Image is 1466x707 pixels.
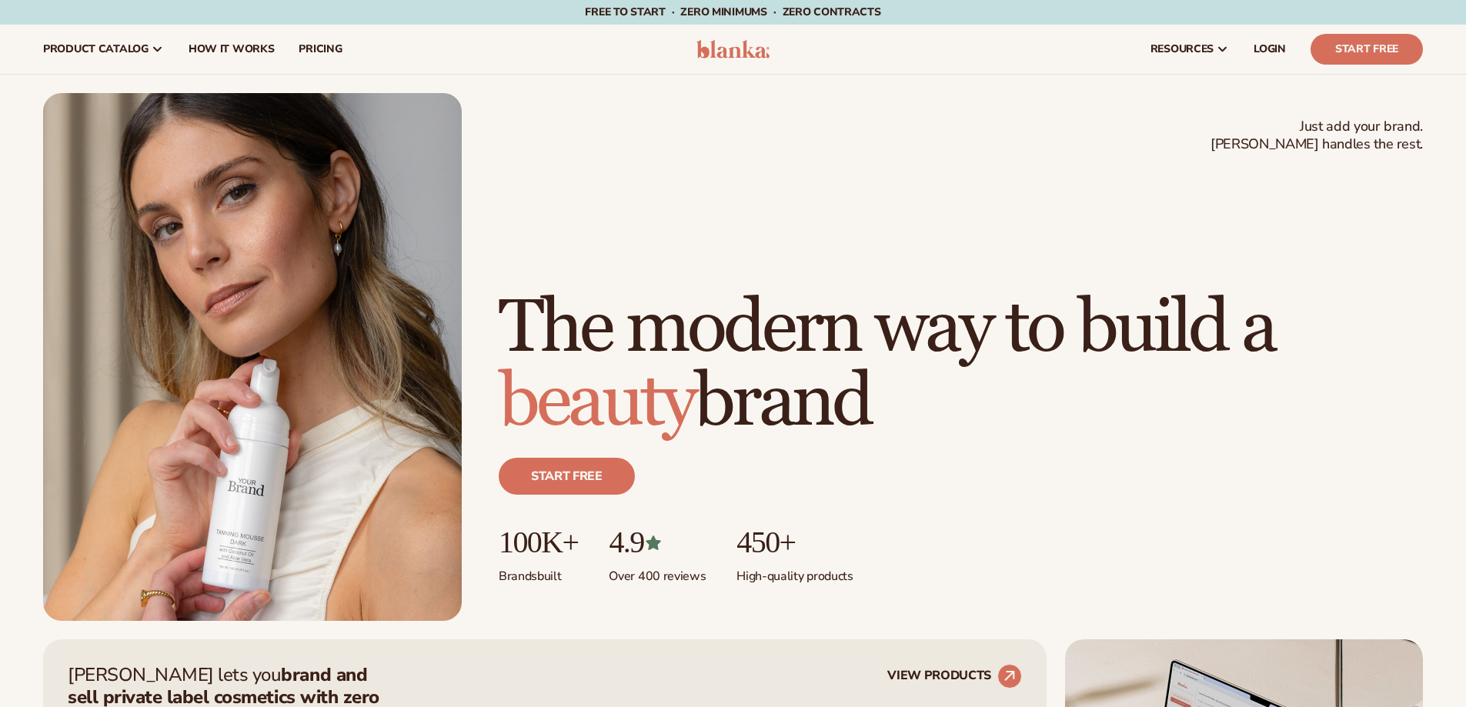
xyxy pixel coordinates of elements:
[1211,118,1423,154] span: Just add your brand. [PERSON_NAME] handles the rest.
[499,525,578,559] p: 100K+
[1150,43,1214,55] span: resources
[1311,34,1423,65] a: Start Free
[736,525,853,559] p: 450+
[176,25,287,74] a: How It Works
[887,664,1022,689] a: VIEW PRODUCTS
[299,43,342,55] span: pricing
[609,525,706,559] p: 4.9
[736,559,853,585] p: High-quality products
[1241,25,1298,74] a: LOGIN
[499,357,694,447] span: beauty
[499,458,635,495] a: Start free
[1138,25,1241,74] a: resources
[189,43,275,55] span: How It Works
[31,25,176,74] a: product catalog
[499,292,1423,439] h1: The modern way to build a brand
[609,559,706,585] p: Over 400 reviews
[43,43,149,55] span: product catalog
[286,25,354,74] a: pricing
[585,5,880,19] span: Free to start · ZERO minimums · ZERO contracts
[696,40,770,58] img: logo
[499,559,578,585] p: Brands built
[1254,43,1286,55] span: LOGIN
[43,93,462,621] img: Female holding tanning mousse.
